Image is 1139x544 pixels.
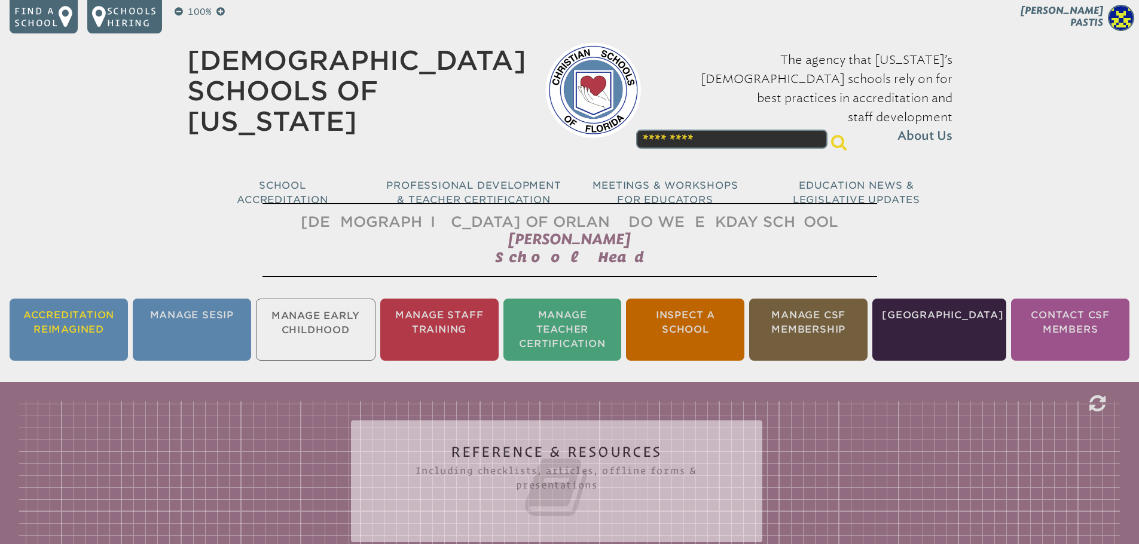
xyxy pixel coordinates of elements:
li: [GEOGRAPHIC_DATA] [872,299,1006,361]
p: The agency that [US_STATE]’s [DEMOGRAPHIC_DATA] schools rely on for best practices in accreditati... [660,50,952,146]
span: About Us [897,127,952,146]
span: Professional Development & Teacher Certification [386,180,561,205]
li: Manage Teacher Certification [503,299,622,361]
img: e9e79ce505f7a2479535dcddb2700e17 [1108,5,1134,31]
p: 100% [185,5,214,19]
li: Manage CSF Membership [749,299,868,361]
p: Find a school [14,5,59,29]
li: Accreditation Reimagined [10,299,128,361]
li: Manage Staff Training [380,299,499,361]
span: Education News & Legislative Updates [793,180,920,205]
p: Schools Hiring [107,5,157,29]
li: Contact CSF Members [1011,299,1129,361]
span: School Head [495,248,644,265]
span: Meetings & Workshops for Educators [593,180,738,205]
img: csf-logo-web-colors.png [545,42,641,138]
li: Inspect a School [626,299,744,361]
li: Manage SESIP [133,299,251,361]
span: School Accreditation [237,180,328,205]
h2: Reference & Resources [375,444,738,521]
a: [DEMOGRAPHIC_DATA] Schools of [US_STATE] [187,45,526,137]
span: [PERSON_NAME] [508,230,631,248]
span: [PERSON_NAME] Pastis [1021,5,1103,28]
